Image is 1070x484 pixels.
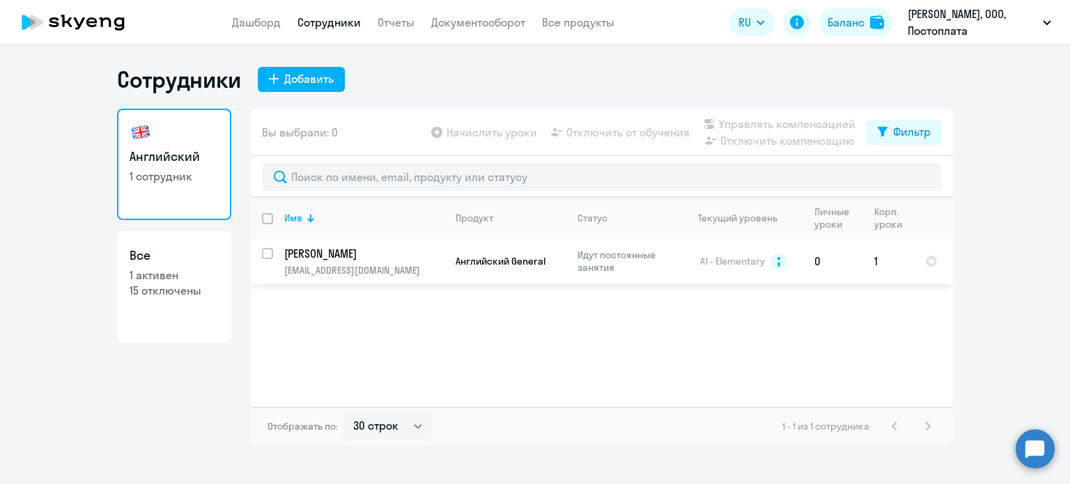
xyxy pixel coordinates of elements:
a: [PERSON_NAME] [284,246,444,261]
p: [PERSON_NAME], ООО, Постоплата [908,6,1037,39]
a: Отчеты [378,15,414,29]
div: Имя [284,212,302,224]
h1: Сотрудники [117,65,241,93]
img: english [130,121,152,143]
span: 1 - 1 из 1 сотрудника [782,420,869,432]
img: balance [870,15,884,29]
div: Добавить [284,70,334,87]
a: Дашборд [232,15,281,29]
span: Отображать по: [267,420,338,432]
div: Продукт [456,212,566,224]
span: RU [738,14,751,31]
button: RU [729,8,775,36]
div: Текущий уровень [685,212,802,224]
div: Личные уроки [814,205,862,231]
a: Сотрудники [297,15,361,29]
a: Документооборот [431,15,525,29]
div: Корп. уроки [874,205,913,231]
span: Английский General [456,255,545,267]
button: Добавить [258,67,345,92]
p: 1 сотрудник [130,169,219,184]
a: Все1 активен15 отключены [117,231,231,343]
div: Имя [284,212,444,224]
span: A1 - Elementary [700,255,765,267]
div: Корп. уроки [874,205,902,231]
p: Идут постоянные занятия [577,249,673,274]
p: [PERSON_NAME] [284,246,442,261]
input: Поиск по имени, email, продукту или статусу [262,163,942,191]
td: 0 [803,238,863,284]
span: Вы выбрали: 0 [262,124,338,141]
a: Все продукты [542,15,614,29]
button: Фильтр [867,120,942,145]
div: Продукт [456,212,493,224]
div: Статус [577,212,607,224]
a: Английский1 сотрудник [117,109,231,220]
button: Балансbalance [819,8,892,36]
h3: Все [130,247,219,265]
h3: Английский [130,148,219,166]
div: Статус [577,212,673,224]
div: Фильтр [893,123,931,140]
button: [PERSON_NAME], ООО, Постоплата [901,6,1058,39]
td: 1 [863,238,914,284]
div: Текущий уровень [698,212,777,224]
p: 1 активен [130,267,219,283]
div: Баланс [828,14,864,31]
div: Личные уроки [814,205,850,231]
p: [EMAIL_ADDRESS][DOMAIN_NAME] [284,264,444,276]
p: 15 отключены [130,283,219,298]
